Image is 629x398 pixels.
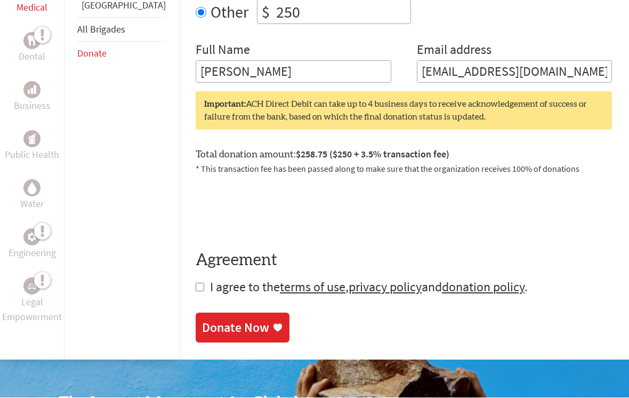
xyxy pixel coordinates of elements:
div: $ [257,1,274,24]
li: All Brigades [77,18,166,42]
div: Public Health [23,131,41,148]
p: Legal Empowerment [2,295,62,325]
div: Dental [23,33,41,50]
div: Donate Now [202,320,269,337]
a: BusinessBusiness [14,82,50,114]
img: Legal Empowerment [28,283,36,290]
img: Engineering [28,233,36,242]
p: Dental [19,50,45,65]
a: Legal EmpowermentLegal Empowerment [2,278,62,325]
a: WaterWater [20,180,44,212]
label: Total donation amount: [196,147,449,163]
div: ACH Direct Debit can take up to 4 business days to receive acknowledgement of success or failure ... [196,92,612,130]
h4: Agreement [196,251,612,270]
a: Donate Now [196,313,289,343]
label: Email address [417,42,491,61]
p: Public Health [5,148,59,163]
a: privacy policy [349,279,422,296]
span: I agree to the , and . [210,279,528,296]
img: Business [28,86,36,94]
img: Public Health [28,134,36,145]
input: Your Email [417,61,612,83]
a: donation policy [442,279,525,296]
div: Legal Empowerment [23,278,41,295]
p: Business [14,99,50,114]
li: Donate [77,42,166,66]
a: DentalDental [19,33,45,65]
div: Engineering [23,229,41,246]
img: Water [28,182,36,195]
a: terms of use [280,279,345,296]
a: All Brigades [77,23,125,36]
span: $258.75 ($250 + 3.5% transaction fee) [296,148,449,161]
div: Water [23,180,41,197]
a: EngineeringEngineering [9,229,56,261]
label: Full Name [196,42,250,61]
img: Dental [28,36,36,46]
p: Medical [17,1,47,15]
input: Enter Amount [274,1,410,24]
p: Engineering [9,246,56,261]
p: Water [20,197,44,212]
input: Enter Full Name [196,61,391,83]
div: Business [23,82,41,99]
p: * This transaction fee has been passed along to make sure that the organization receives 100% of ... [196,163,612,176]
a: Donate [77,47,107,60]
a: Public HealthPublic Health [5,131,59,163]
strong: Important: [204,100,246,109]
iframe: reCAPTCHA [196,188,358,230]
